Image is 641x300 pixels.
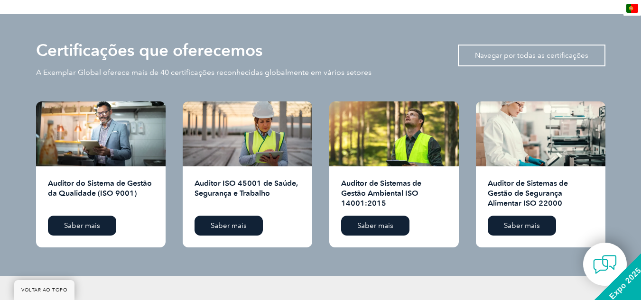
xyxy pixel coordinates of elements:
[211,221,247,230] font: Saber mais
[488,179,568,208] font: Auditor de Sistemas de Gestão de Segurança Alimentar ISO 22000
[341,179,421,208] font: Auditor de Sistemas de Gestão Ambiental ISO 14001:2015
[488,216,556,236] a: Saber mais
[48,216,116,236] a: Saber mais
[341,216,409,236] a: Saber mais
[357,221,393,230] font: Saber mais
[504,221,540,230] font: Saber mais
[195,216,263,236] a: Saber mais
[21,287,67,293] font: VOLTAR AO TOPO
[195,179,298,198] font: Auditor ISO 45001 de Saúde, Segurança e Trabalho
[458,45,605,66] a: Navegar por todas as certificações
[14,280,74,300] a: VOLTAR AO TOPO
[64,221,100,230] font: Saber mais
[593,253,617,276] img: contact-chat.png
[475,51,588,60] font: Navegar por todas as certificações
[36,68,372,77] font: A Exemplar Global oferece mais de 40 certificações reconhecidas globalmente em vários setores
[626,4,638,13] img: pt
[48,179,152,198] font: Auditor do Sistema de Gestão da Qualidade (ISO 9001)
[36,40,263,60] font: Certificações que oferecemos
